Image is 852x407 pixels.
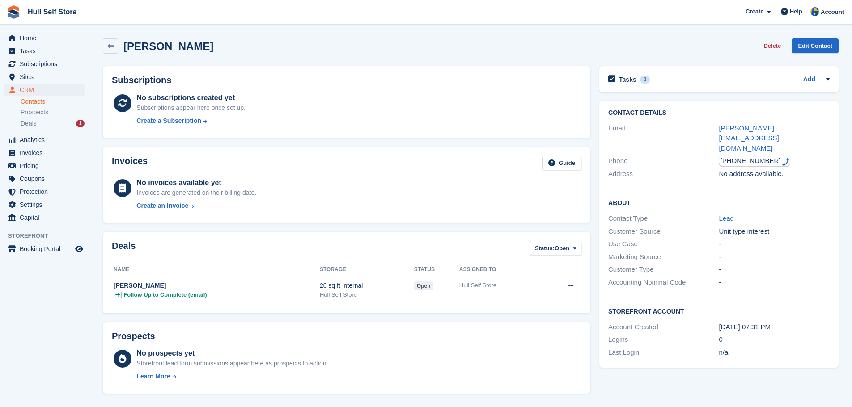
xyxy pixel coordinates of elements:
[8,231,89,240] span: Storefront
[414,263,459,277] th: Status
[608,335,719,345] div: Logins
[719,156,790,166] div: Call: +447305382700
[608,169,719,179] div: Address
[123,290,207,299] span: Follow Up to Complete (email)
[136,372,328,381] a: Learn More
[4,172,85,185] a: menu
[21,97,85,106] a: Contacts
[608,239,719,249] div: Use Case
[719,169,830,179] div: No address available.
[555,244,569,253] span: Open
[608,306,830,315] h2: Storefront Account
[608,123,719,154] div: Email
[136,348,328,359] div: No prospects yet
[136,201,256,210] a: Create an Invoice
[20,211,73,224] span: Capital
[320,290,414,299] div: Hull Self Store
[112,241,136,257] h2: Deals
[74,243,85,254] a: Preview store
[535,244,555,253] span: Status:
[608,227,719,237] div: Customer Source
[4,198,85,211] a: menu
[20,84,73,96] span: CRM
[21,108,85,117] a: Prospects
[719,322,830,332] div: [DATE] 07:31 PM
[20,198,73,211] span: Settings
[4,32,85,44] a: menu
[719,264,830,275] div: -
[4,211,85,224] a: menu
[20,58,73,70] span: Subscriptions
[136,116,201,126] div: Create a Subscription
[608,156,719,166] div: Phone
[459,281,541,290] div: Hull Self Store
[608,214,719,224] div: Contact Type
[112,263,320,277] th: Name
[20,159,73,172] span: Pricing
[24,4,80,19] a: Hull Self Store
[7,5,21,19] img: stora-icon-8386f47178a22dfd0bd8f6a31ec36ba5ce8667c1dd55bd0f319d3a0aa187defe.svg
[20,45,73,57] span: Tasks
[136,201,188,210] div: Create an Invoice
[21,108,48,117] span: Prospects
[136,103,246,113] div: Subscriptions appear here once set up.
[136,116,246,126] a: Create a Subscription
[4,147,85,159] a: menu
[719,335,830,345] div: 0
[530,241,581,256] button: Status: Open
[719,348,830,358] div: n/a
[608,264,719,275] div: Customer Type
[21,119,37,128] span: Deals
[414,281,433,290] span: open
[136,92,246,103] div: No subscriptions created yet
[608,198,830,207] h2: About
[120,290,122,299] span: |
[4,58,85,70] a: menu
[459,263,541,277] th: Assigned to
[136,188,256,197] div: Invoices are generated on their billing date.
[20,32,73,44] span: Home
[792,38,839,53] a: Edit Contact
[608,109,830,117] h2: Contact Details
[20,172,73,185] span: Coupons
[810,7,819,16] img: Hull Self Store
[112,75,581,85] h2: Subscriptions
[4,134,85,146] a: menu
[112,331,155,341] h2: Prospects
[320,281,414,290] div: 20 sq ft Internal
[542,156,581,171] a: Guide
[4,185,85,198] a: menu
[719,239,830,249] div: -
[608,322,719,332] div: Account Created
[4,71,85,83] a: menu
[719,214,734,222] a: Lead
[114,281,320,290] div: [PERSON_NAME]
[4,159,85,172] a: menu
[112,156,148,171] h2: Invoices
[136,359,328,368] div: Storefront lead form submissions appear here as prospects to action.
[608,252,719,262] div: Marketing Source
[20,147,73,159] span: Invoices
[21,119,85,128] a: Deals 1
[4,84,85,96] a: menu
[640,76,650,84] div: 0
[790,7,802,16] span: Help
[136,177,256,188] div: No invoices available yet
[20,185,73,198] span: Protection
[320,263,414,277] th: Storage
[4,45,85,57] a: menu
[746,7,763,16] span: Create
[123,40,213,52] h2: [PERSON_NAME]
[608,277,719,288] div: Accounting Nominal Code
[608,348,719,358] div: Last Login
[20,71,73,83] span: Sites
[76,120,85,127] div: 1
[4,243,85,255] a: menu
[719,227,830,237] div: Unit type interest
[20,134,73,146] span: Analytics
[821,8,844,17] span: Account
[136,372,170,381] div: Learn More
[719,277,830,288] div: -
[803,75,815,85] a: Add
[719,124,779,152] a: [PERSON_NAME][EMAIL_ADDRESS][DOMAIN_NAME]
